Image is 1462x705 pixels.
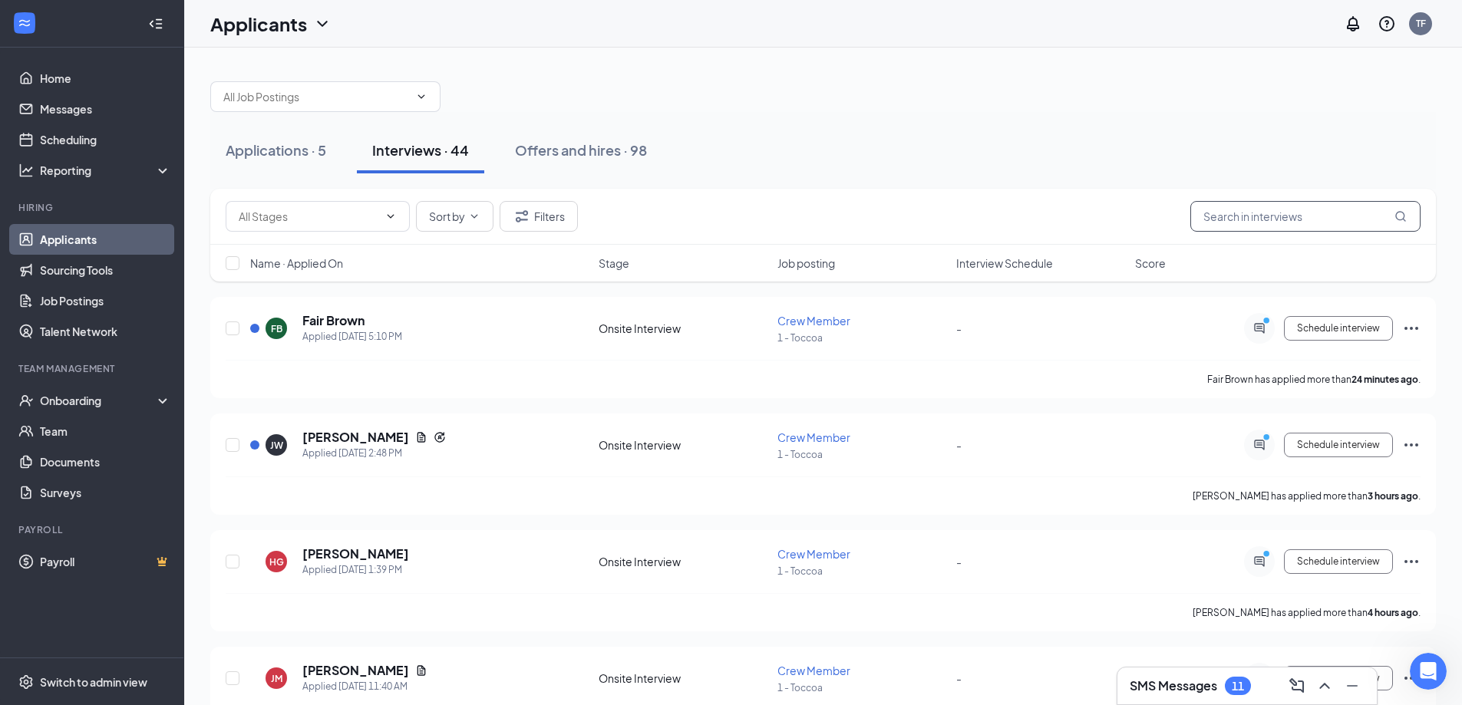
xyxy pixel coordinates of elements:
h5: [PERSON_NAME] [302,662,409,679]
input: Search in interviews [1190,201,1421,232]
svg: UserCheck [18,393,34,408]
svg: ActiveChat [1250,439,1269,451]
button: ComposeMessage [1285,674,1309,698]
button: Schedule interview [1284,316,1393,341]
button: Schedule interview [1284,549,1393,574]
span: Stage [599,255,629,271]
svg: Document [415,431,427,443]
a: Documents [40,446,171,477]
div: FB [271,322,282,335]
input: All Stages [239,208,378,225]
svg: ChevronUp [1315,677,1334,695]
div: Applied [DATE] 2:48 PM [302,446,446,461]
a: Job Postings [40,285,171,316]
a: Surveys [40,477,171,508]
h5: [PERSON_NAME] [302,545,409,562]
div: 11 [1232,680,1244,693]
h1: Applicants [210,11,307,37]
span: Crew Member [777,430,850,444]
a: Scheduling [40,124,171,155]
div: Switch to admin view [40,674,147,690]
span: Interview Schedule [956,255,1053,271]
span: Score [1135,255,1166,271]
a: Applicants [40,224,171,255]
iframe: Intercom live chat [1410,653,1447,690]
button: Filter Filters [500,201,578,232]
div: Reporting [40,163,172,178]
p: 1 - Toccoa [777,565,947,578]
svg: ChevronDown [384,210,397,222]
div: Onsite Interview [599,670,768,686]
svg: QuestionInfo [1378,15,1396,33]
span: Schedule interview [1297,556,1380,567]
div: Team Management [18,362,168,375]
svg: Notifications [1344,15,1362,33]
b: 3 hours ago [1368,490,1418,502]
div: TF [1416,17,1426,30]
a: Sourcing Tools [40,255,171,285]
a: Home [40,63,171,94]
svg: Filter [513,207,531,226]
span: - [956,671,962,685]
div: Offers and hires · 98 [515,140,647,160]
div: HG [269,555,284,568]
button: Sort byChevronDown [416,201,493,232]
div: Interviews · 44 [372,140,469,160]
a: Talent Network [40,316,171,347]
div: Onboarding [40,393,158,408]
p: [PERSON_NAME] has applied more than . [1193,606,1421,619]
svg: Ellipses [1402,436,1421,454]
div: Applied [DATE] 5:10 PM [302,329,402,344]
div: JW [270,439,283,452]
svg: ComposeMessage [1288,677,1306,695]
span: - [956,321,962,335]
div: Payroll [18,523,168,536]
span: Name · Applied On [250,255,343,271]
svg: Analysis [18,163,34,178]
p: 1 - Toccoa [777,448,947,461]
svg: PrimaryDot [1259,549,1278,562]
div: Applied [DATE] 11:40 AM [302,679,427,694]
button: Schedule interview [1284,666,1393,690]
span: - [956,438,962,452]
span: Schedule interview [1297,440,1380,450]
button: ChevronUp [1312,674,1337,698]
h5: [PERSON_NAME] [302,429,409,446]
div: Hiring [18,201,168,214]
b: 24 minutes ago [1351,374,1418,385]
svg: PrimaryDot [1259,316,1278,328]
p: 1 - Toccoa [777,331,947,344]
svg: Document [415,664,427,677]
svg: Ellipses [1402,552,1421,571]
svg: Collapse [148,16,163,31]
svg: Minimize [1343,677,1361,695]
div: Applications · 5 [226,140,326,160]
svg: ActiveChat [1250,555,1269,568]
span: Crew Member [777,314,850,328]
p: Fair Brown has applied more than . [1207,373,1421,386]
div: Applied [DATE] 1:39 PM [302,562,409,578]
b: 4 hours ago [1368,607,1418,618]
svg: Ellipses [1402,669,1421,687]
div: Onsite Interview [599,321,768,336]
div: Onsite Interview [599,437,768,453]
input: All Job Postings [223,88,409,105]
a: Team [40,416,171,446]
button: Schedule interview [1284,433,1393,457]
a: Messages [40,94,171,124]
svg: ActiveChat [1250,322,1269,334]
svg: ChevronDown [313,15,332,33]
svg: Reapply [434,431,446,443]
button: Minimize [1340,674,1365,698]
p: [PERSON_NAME] has applied more than . [1193,489,1421,502]
svg: PrimaryDot [1259,666,1278,678]
svg: ChevronDown [415,91,427,103]
svg: Settings [18,674,34,690]
span: Schedule interview [1297,323,1380,334]
span: - [956,555,962,568]
span: Sort by [429,211,465,222]
svg: Ellipses [1402,319,1421,338]
div: Onsite Interview [599,554,768,569]
svg: ChevronDown [468,210,480,222]
svg: PrimaryDot [1259,433,1278,445]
